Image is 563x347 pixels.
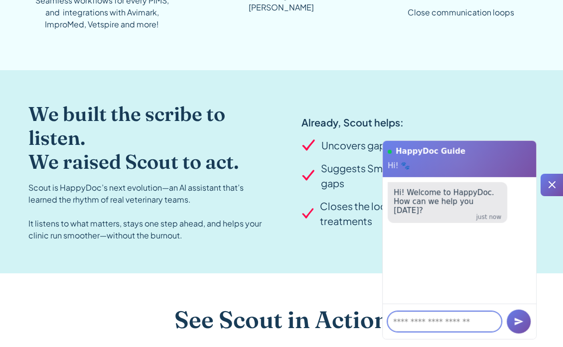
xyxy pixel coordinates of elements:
div: Uncovers gaps in care [321,138,422,153]
img: Checkmark [301,139,317,152]
h2: See Scout in Action [174,305,389,334]
div: Scout is HappyDoc’s next evolution—an AI assistant that’s learned the rhythm of real veterinary t... [28,182,262,241]
img: Checkmark [301,208,316,220]
div: Suggests Smart Actions to follow up on the gaps [321,161,535,191]
div: Closes the loop on unbooked services and treatments [320,199,535,229]
img: Checkmark [301,170,317,182]
div: Already, Scout helps: [301,115,535,130]
h2: We built the scribe to listen. We raised Scout to act. [28,102,262,174]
